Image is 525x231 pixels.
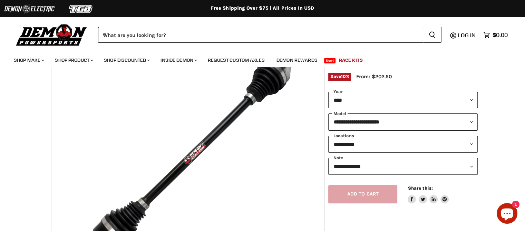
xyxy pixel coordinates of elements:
[50,53,97,67] a: Shop Product
[55,2,107,16] img: TGB Logo 2
[423,27,441,43] button: Search
[356,73,391,80] span: From: $202.50
[328,136,477,153] select: keys
[408,185,449,203] aside: Share this:
[455,32,480,38] a: Log in
[203,53,270,67] a: Request Custom Axles
[480,30,511,40] a: $0.00
[98,27,423,43] input: When autocomplete results are available use up and down arrows to review and enter to select
[495,203,519,225] inbox-online-store-chat: Shopify online store chat
[458,32,476,39] span: Log in
[328,158,477,175] select: keys
[271,53,323,67] a: Demon Rewards
[324,58,336,63] span: New!
[341,74,346,79] span: 10
[3,2,55,16] img: Demon Electric Logo 2
[99,53,154,67] a: Shop Discounted
[328,113,477,130] select: modal-name
[9,50,506,67] ul: Main menu
[493,32,508,38] span: $0.00
[408,185,432,191] span: Share this:
[98,27,441,43] form: Product
[155,53,201,67] a: Inside Demon
[14,22,89,47] img: Demon Powersports
[328,73,351,80] span: Save %
[9,53,48,67] a: Shop Make
[328,92,477,109] select: year
[334,53,368,67] a: Race Kits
